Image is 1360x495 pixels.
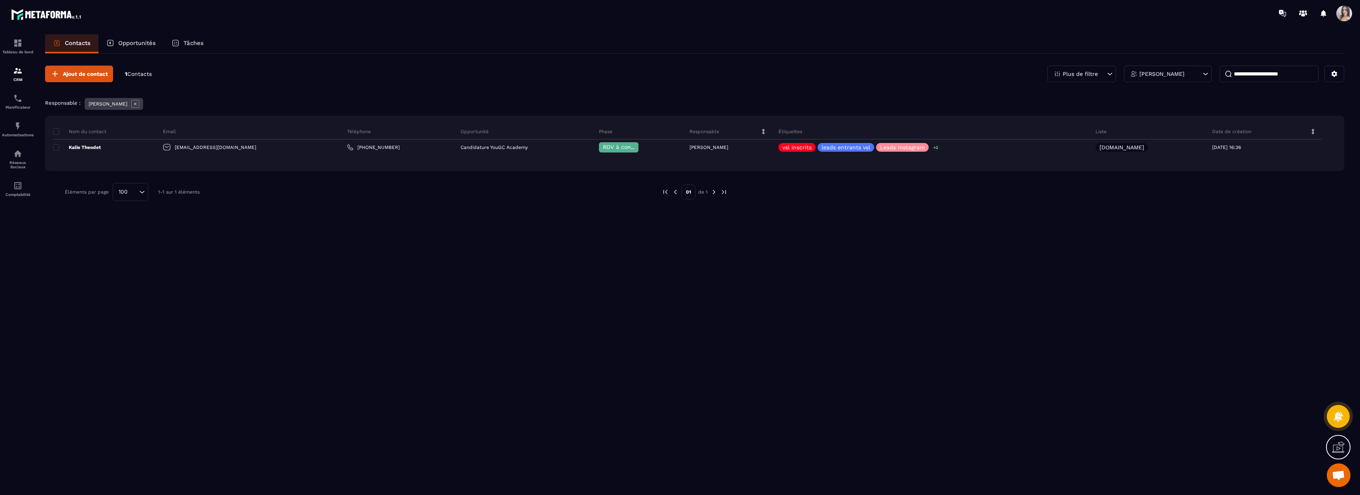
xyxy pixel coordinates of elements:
div: Search for option [113,183,148,201]
p: leads entrants vsl [822,145,870,150]
p: Tableau de bord [2,50,34,54]
a: [PHONE_NUMBER] [347,144,400,151]
p: Étiquettes [778,128,802,135]
p: Tâches [183,40,204,47]
p: CRM [2,77,34,82]
img: next [710,188,718,196]
p: Candidature YouGC Academy [461,145,528,150]
a: Opportunités [98,34,164,53]
p: Responsable : [45,100,81,106]
p: de 1 [698,189,708,195]
img: formation [13,66,23,75]
p: [PERSON_NAME] [1139,71,1184,77]
img: next [720,188,727,196]
a: social-networksocial-networkRéseaux Sociaux [2,143,34,175]
img: automations [13,121,23,131]
a: schedulerschedulerPlanificateur [2,88,34,115]
p: [PERSON_NAME] [689,145,728,150]
a: accountantaccountantComptabilité [2,175,34,203]
p: Téléphone [347,128,371,135]
img: social-network [13,149,23,158]
p: Comptabilité [2,192,34,197]
img: accountant [13,181,23,190]
p: Phase [599,128,612,135]
p: Automatisations [2,133,34,137]
img: scheduler [13,94,23,103]
span: Contacts [127,71,152,77]
a: Contacts [45,34,98,53]
span: RDV à confimer ❓ [603,144,654,150]
p: Opportunités [118,40,156,47]
a: formationformationCRM [2,60,34,88]
a: formationformationTableau de bord [2,32,34,60]
p: Opportunité [461,128,489,135]
p: 1 [125,70,152,78]
img: prev [672,188,679,196]
p: [DOMAIN_NAME] [1099,145,1144,150]
img: prev [662,188,669,196]
p: Contacts [65,40,91,47]
button: Ajout de contact [45,66,113,82]
span: 100 [116,188,130,196]
p: [PERSON_NAME] [89,101,127,107]
p: Réseaux Sociaux [2,160,34,169]
img: logo [11,7,82,21]
p: Éléments par page [65,189,109,195]
img: formation [13,38,23,48]
a: Tâches [164,34,212,53]
p: +2 [931,143,941,152]
p: Responsable [689,128,719,135]
p: Nom du contact [53,128,106,135]
a: automationsautomationsAutomatisations [2,115,34,143]
input: Search for option [130,188,137,196]
span: Ajout de contact [63,70,108,78]
p: Leads Instagram [880,145,925,150]
p: Email [163,128,176,135]
p: Planificateur [2,105,34,109]
p: Plus de filtre [1063,71,1098,77]
p: Kalie Theodet [53,144,101,151]
p: vsl inscrits [782,145,812,150]
p: Date de création [1212,128,1251,135]
p: [DATE] 16:36 [1212,145,1241,150]
p: 01 [682,184,695,200]
p: Liste [1096,128,1107,135]
p: 1-1 sur 1 éléments [158,189,200,195]
a: Ouvrir le chat [1327,463,1351,487]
